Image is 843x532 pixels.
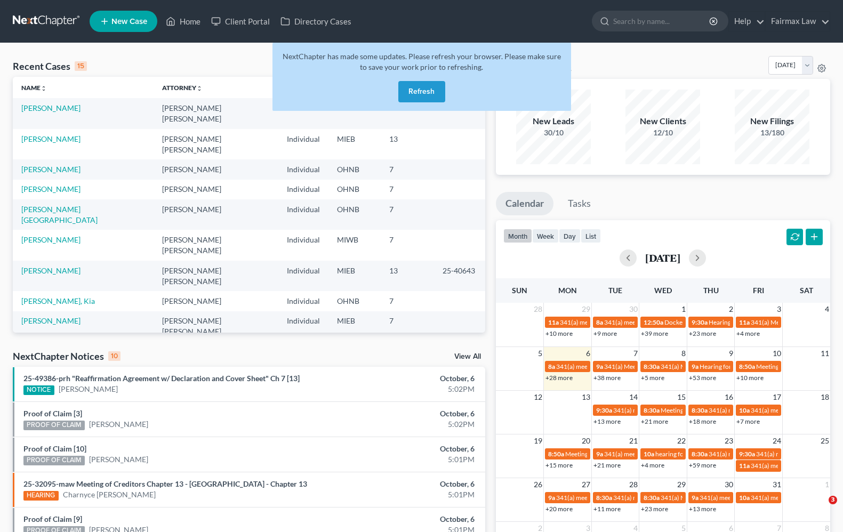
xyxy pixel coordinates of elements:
[328,180,381,199] td: OHNB
[604,450,707,458] span: 341(a) meeting for [PERSON_NAME]
[275,12,357,31] a: Directory Cases
[154,291,278,311] td: [PERSON_NAME]
[604,362,752,370] span: 341(a) Meeting for Rayneshia [GEOGRAPHIC_DATA]
[596,406,612,414] span: 9:30a
[644,494,660,502] span: 8:30a
[739,462,750,470] span: 11a
[21,296,95,305] a: [PERSON_NAME], Kia
[644,450,654,458] span: 10a
[593,461,621,469] a: +21 more
[709,406,812,414] span: 341(a) meeting for [PERSON_NAME]
[111,18,147,26] span: New Case
[154,230,278,260] td: [PERSON_NAME] [PERSON_NAME]
[328,199,381,230] td: OHNB
[628,391,639,404] span: 14
[807,496,832,521] iframe: Intercom live chat
[548,494,555,502] span: 9a
[21,165,81,174] a: [PERSON_NAME]
[532,229,559,243] button: week
[13,60,87,72] div: Recent Cases
[398,81,445,102] button: Refresh
[661,494,827,502] span: 341(a) Meeting for [PERSON_NAME] and [PERSON_NAME]
[328,159,381,179] td: OHNB
[644,406,660,414] span: 8:30a
[596,494,612,502] span: 8:30a
[533,391,543,404] span: 12
[613,406,716,414] span: 341(a) meeting for [PERSON_NAME]
[89,419,148,430] a: [PERSON_NAME]
[154,180,278,199] td: [PERSON_NAME]
[736,329,760,337] a: +4 more
[23,444,86,453] a: Proof of Claim [10]
[772,347,782,360] span: 10
[328,129,381,159] td: MIEB
[632,347,639,360] span: 7
[596,362,603,370] span: 9a
[559,229,581,243] button: day
[283,52,561,71] span: NextChapter has made some updates. Please refresh your browser. Please make sure to save your wor...
[661,406,744,414] span: Meeting for [PERSON_NAME]
[23,421,85,430] div: PROOF OF CLAIM
[59,384,118,394] a: [PERSON_NAME]
[381,291,434,311] td: 7
[664,318,760,326] span: Docket Text: for [PERSON_NAME]
[548,450,564,458] span: 8:50a
[503,229,532,243] button: month
[772,478,782,491] span: 31
[23,479,307,488] a: 25-32095-maw Meeting of Creditors Chapter 13 - [GEOGRAPHIC_DATA] - Chapter 13
[537,347,543,360] span: 5
[206,12,275,31] a: Client Portal
[558,286,577,295] span: Mon
[21,184,81,194] a: [PERSON_NAME]
[21,235,81,244] a: [PERSON_NAME]
[545,505,573,513] a: +20 more
[331,408,475,419] div: October, 6
[21,316,81,325] a: [PERSON_NAME]
[23,409,82,418] a: Proof of Claim [3]
[628,303,639,316] span: 30
[703,286,719,295] span: Thu
[776,303,782,316] span: 3
[154,129,278,159] td: [PERSON_NAME] [PERSON_NAME]
[581,229,601,243] button: list
[278,291,328,311] td: Individual
[724,478,734,491] span: 30
[772,434,782,447] span: 24
[689,374,716,382] a: +53 more
[21,205,98,224] a: [PERSON_NAME][GEOGRAPHIC_DATA]
[729,12,765,31] a: Help
[331,384,475,394] div: 5:02PM
[331,514,475,525] div: October, 6
[820,347,830,360] span: 11
[608,286,622,295] span: Tue
[154,311,278,342] td: [PERSON_NAME] [PERSON_NAME]
[641,461,664,469] a: +4 more
[772,391,782,404] span: 17
[548,318,559,326] span: 11a
[641,417,668,425] a: +21 more
[162,84,203,92] a: Attorneyunfold_more
[676,434,687,447] span: 22
[604,318,764,326] span: 341(a) meeting for [PERSON_NAME] & [PERSON_NAME]
[560,318,663,326] span: 341(a) meeting for [PERSON_NAME]
[628,434,639,447] span: 21
[381,311,434,342] td: 7
[154,98,278,128] td: [PERSON_NAME] [PERSON_NAME]
[628,478,639,491] span: 28
[154,159,278,179] td: [PERSON_NAME]
[278,159,328,179] td: Individual
[692,362,699,370] span: 9a
[41,85,47,92] i: unfold_more
[581,303,591,316] span: 29
[735,127,809,138] div: 13/180
[641,374,664,382] a: +5 more
[644,362,660,370] span: 8:30a
[23,491,59,501] div: HEARING
[766,12,830,31] a: Fairmax Law
[739,406,750,414] span: 10a
[381,129,434,159] td: 13
[585,347,591,360] span: 6
[676,478,687,491] span: 29
[278,311,328,342] td: Individual
[689,461,716,469] a: +59 more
